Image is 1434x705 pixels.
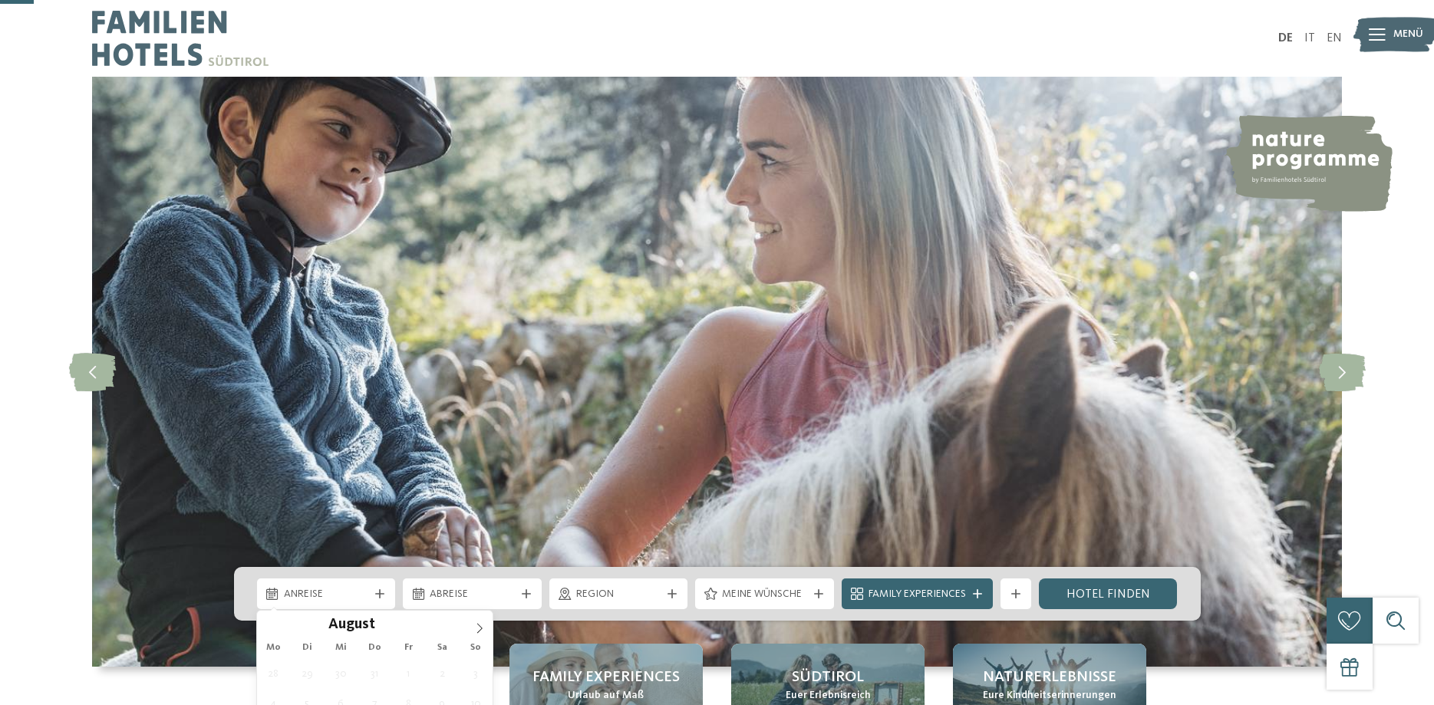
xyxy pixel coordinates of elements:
[786,688,871,703] span: Euer Erlebnisreich
[394,658,424,688] span: August 1, 2025
[290,643,324,653] span: Di
[1278,32,1293,44] a: DE
[532,667,680,688] span: Family Experiences
[459,643,493,653] span: So
[391,643,425,653] span: Fr
[1039,578,1178,609] a: Hotel finden
[568,688,644,703] span: Urlaub auf Maß
[360,658,390,688] span: Juli 31, 2025
[292,658,322,688] span: Juli 29, 2025
[425,643,459,653] span: Sa
[1393,27,1423,42] span: Menü
[1327,32,1342,44] a: EN
[1224,115,1393,212] img: nature programme by Familienhotels Südtirol
[869,587,966,602] span: Family Experiences
[324,643,358,653] span: Mi
[284,587,369,602] span: Anreise
[375,616,426,632] input: Year
[461,658,491,688] span: August 3, 2025
[328,618,375,633] span: August
[430,587,515,602] span: Abreise
[722,587,807,602] span: Meine Wünsche
[358,643,391,653] span: Do
[983,688,1116,703] span: Eure Kindheitserinnerungen
[983,667,1116,688] span: Naturerlebnisse
[259,658,288,688] span: Juli 28, 2025
[92,77,1342,667] img: Familienhotels Südtirol: The happy family places
[1304,32,1315,44] a: IT
[792,667,864,688] span: Südtirol
[576,587,661,602] span: Region
[326,658,356,688] span: Juli 30, 2025
[427,658,457,688] span: August 2, 2025
[257,643,291,653] span: Mo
